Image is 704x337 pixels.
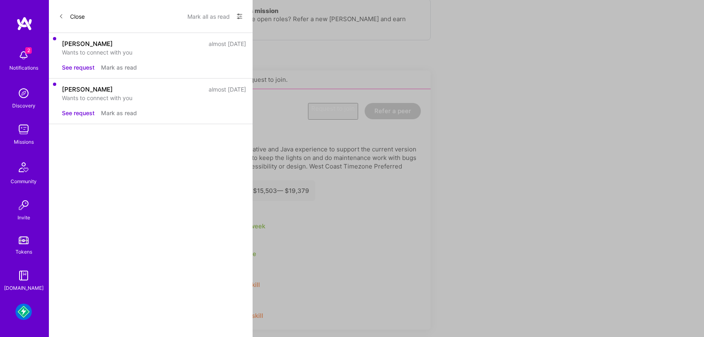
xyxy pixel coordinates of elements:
[187,10,230,23] button: Mark all as read
[15,121,32,138] img: teamwork
[14,158,33,177] img: Community
[15,197,32,213] img: Invite
[101,109,137,117] button: Mark as read
[15,247,32,256] div: Tokens
[62,85,113,94] div: [PERSON_NAME]
[11,177,37,186] div: Community
[14,138,34,146] div: Missions
[15,267,32,284] img: guide book
[18,213,30,222] div: Invite
[62,94,246,102] div: Wants to connect with you
[62,39,113,48] div: [PERSON_NAME]
[209,39,246,48] div: almost [DATE]
[209,85,246,94] div: almost [DATE]
[13,304,34,320] a: Mudflap: Fintech for Trucking
[9,63,38,72] div: Notifications
[15,47,32,63] img: bell
[19,236,29,244] img: tokens
[4,284,44,292] div: [DOMAIN_NAME]
[101,63,137,72] button: Mark as read
[62,63,95,72] button: See request
[62,48,246,57] div: Wants to connect with you
[16,16,33,31] img: logo
[15,85,32,101] img: discovery
[12,101,35,110] div: Discovery
[25,47,32,54] span: 2
[62,109,95,117] button: See request
[15,304,32,320] img: Mudflap: Fintech for Trucking
[59,10,85,23] button: Close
